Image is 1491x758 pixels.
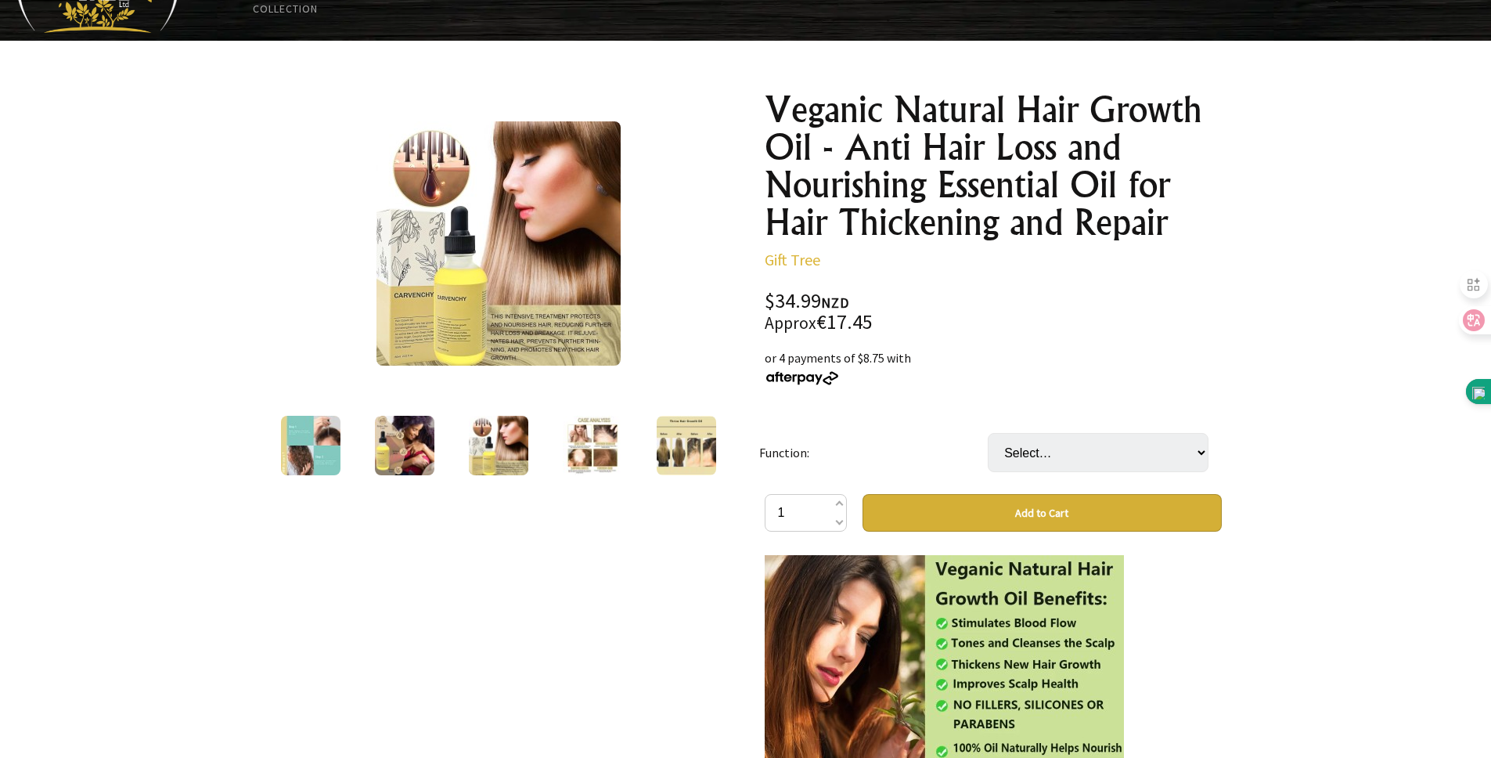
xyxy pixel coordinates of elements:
a: Gift Tree [765,250,820,269]
span: NZD [821,294,849,312]
img: Veganic Natural Hair Growth Oil - Anti Hair Loss and Nourishing Essential Oil for Hair Thickening... [563,416,622,475]
img: Veganic Natural Hair Growth Oil - Anti Hair Loss and Nourishing Essential Oil for Hair Thickening... [657,416,716,475]
div: $34.99 €17.45 [765,291,1222,333]
img: Afterpay [765,371,840,385]
img: Veganic Natural Hair Growth Oil - Anti Hair Loss and Nourishing Essential Oil for Hair Thickening... [469,416,528,475]
img: Veganic Natural Hair Growth Oil - Anti Hair Loss and Nourishing Essential Oil for Hair Thickening... [375,416,434,475]
div: or 4 payments of $8.75 with [765,348,1222,386]
img: Veganic Natural Hair Growth Oil - Anti Hair Loss and Nourishing Essential Oil for Hair Thickening... [281,416,340,475]
td: Function: [759,411,988,494]
button: Add to Cart [863,494,1222,532]
small: Approx [765,312,816,334]
img: Veganic Natural Hair Growth Oil - Anti Hair Loss and Nourishing Essential Oil for Hair Thickening... [376,121,621,366]
h1: Veganic Natural Hair Growth Oil - Anti Hair Loss and Nourishing Essential Oil for Hair Thickening... [765,91,1222,241]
